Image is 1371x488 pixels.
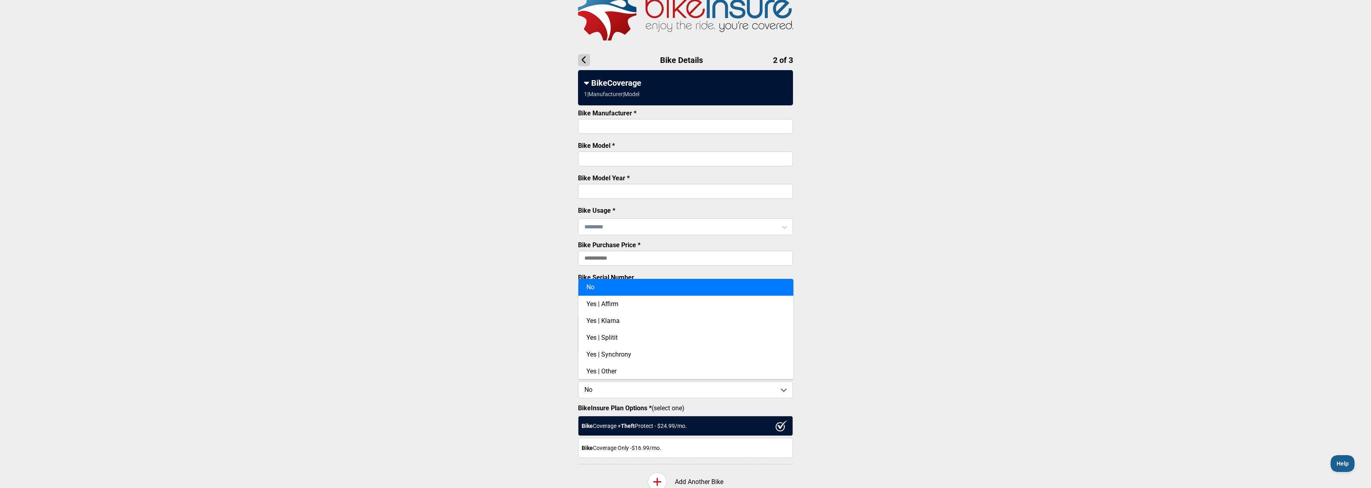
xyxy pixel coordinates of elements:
label: Bike Manufacturer * [578,109,636,117]
label: Bike Serial Number [578,274,634,281]
strong: BikeInsure Plan Options * [578,404,652,412]
div: Yes | Other [578,363,793,380]
iframe: Toggle Customer Support [1331,455,1355,472]
p: Please enter each non-stock bike accessory on a separate line [578,354,793,364]
strong: Theft [621,423,635,429]
div: Yes | Affirm [578,296,793,313]
div: Coverage Only - $16.99 /mo. [578,438,793,458]
label: Bike Model * [578,142,615,149]
div: Yes | Splitit [578,329,793,346]
h1: Bike Details [578,54,793,66]
div: BikeCoverage [584,78,787,88]
div: Yes | Klarna [578,313,793,329]
label: Bike Purchase Price * [578,241,640,249]
label: List Bike Accessories [578,306,640,314]
label: Is The Bike Financed? * [578,370,646,377]
div: Coverage + Protect - $ 24.99 /mo. [578,416,793,436]
span: 2 of 3 [773,55,793,65]
label: (select one) [578,404,793,412]
label: Bike Model Year * [578,174,630,182]
strong: Bike [582,445,593,451]
div: No [578,279,793,296]
strong: Bike [582,423,593,429]
div: Yes | Synchrony [578,346,793,363]
div: 1 | Manufacturer | Model [584,91,639,97]
label: Bike Usage * [578,207,615,214]
img: ux1sgP1Haf775SAghJI38DyDlYP+32lKFAAAAAElFTkSuQmCC [775,420,787,432]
